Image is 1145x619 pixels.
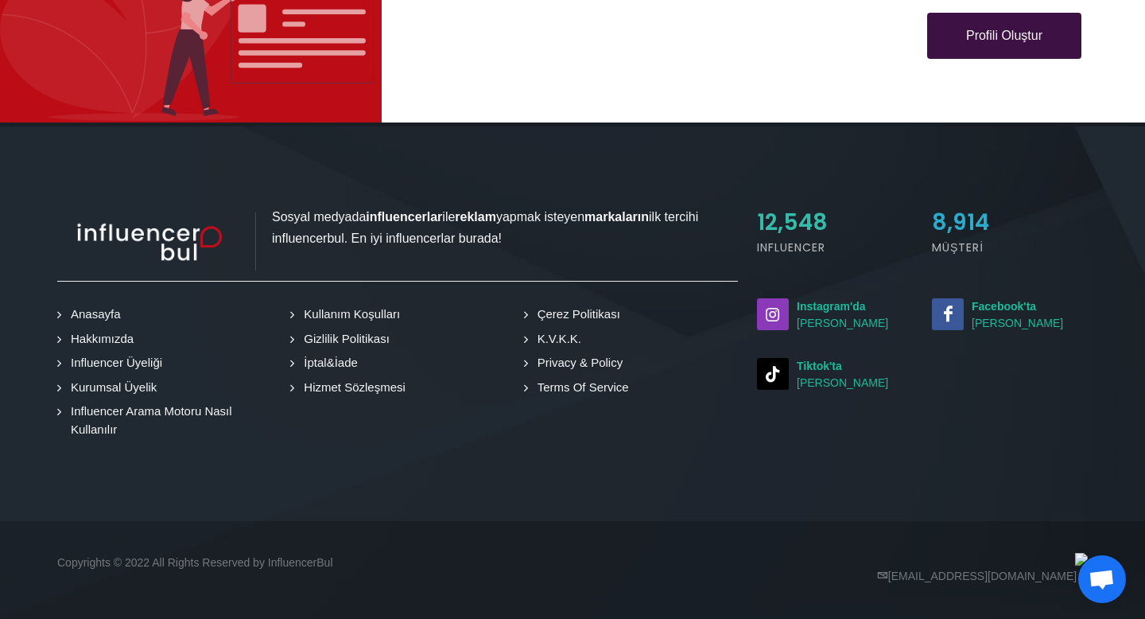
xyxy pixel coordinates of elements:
[366,210,442,224] strong: influencerlar
[61,379,159,397] a: Kurumsal Üyelik
[528,330,584,348] a: K.V.K.K.
[61,330,136,348] a: Hakkımızda
[294,330,392,348] a: Gizlilik Politikası
[61,354,165,372] a: Influencer Üyeliği
[932,239,1088,256] h5: Müşteri
[528,379,631,397] a: Terms Of Service
[757,358,913,391] small: [PERSON_NAME]
[932,298,1088,332] a: Facebook'ta[PERSON_NAME]
[572,553,1097,610] div: [EMAIL_ADDRESS][DOMAIN_NAME]
[972,300,1036,313] strong: Facebook'ta
[797,360,842,372] strong: Tiktok'ta
[61,403,271,438] a: Influencer Arama Motoru Nasıl Kullanılır
[528,306,623,324] a: Çerez Politikası
[294,354,360,372] a: İptal&İade
[57,206,738,249] p: Sosyal medyada ile yapmak isteyen ilk tercihi influencerbul. En iyi influencerlar burada!
[927,13,1081,59] button: Profili Oluştur
[48,553,572,610] div: Copyrights © 2022 All Rights Reserved by InfluencerBul
[294,379,408,397] a: Hizmet Sözleşmesi
[757,207,828,238] span: 12,548
[757,239,913,256] h5: Influencer
[528,354,626,372] a: Privacy & Policy
[932,207,989,238] span: 8,914
[57,212,256,271] img: influencer_light.png
[757,298,913,332] small: [PERSON_NAME]
[797,300,866,313] strong: Instagram'da
[757,298,913,332] a: Instagram'da[PERSON_NAME]
[1075,553,1088,566] img: logo_band_white@1x.png
[932,298,1088,332] small: [PERSON_NAME]
[1078,555,1126,603] div: Açık sohbet
[61,306,123,324] a: Anasayfa
[294,306,402,324] a: Kullanım Koşulları
[455,210,496,224] strong: reklam
[757,358,913,391] a: Tiktok'ta[PERSON_NAME]
[584,210,649,224] strong: markaların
